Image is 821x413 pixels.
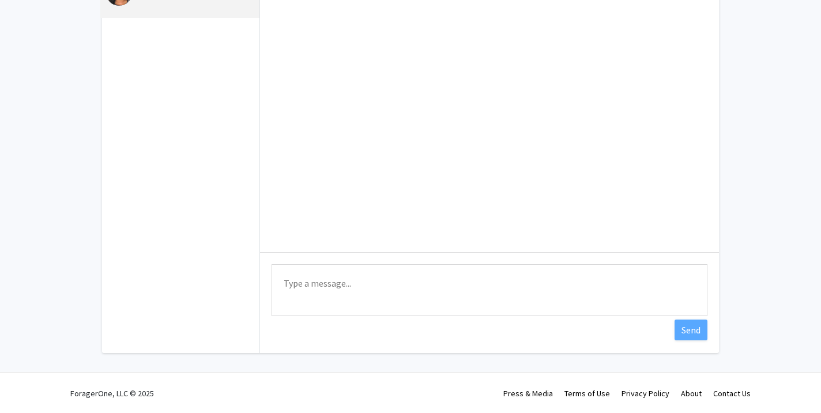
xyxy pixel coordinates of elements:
[503,388,553,399] a: Press & Media
[272,264,707,316] textarea: Message
[622,388,669,399] a: Privacy Policy
[713,388,751,399] a: Contact Us
[564,388,610,399] a: Terms of Use
[681,388,702,399] a: About
[9,361,49,404] iframe: Chat
[675,320,707,340] button: Send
